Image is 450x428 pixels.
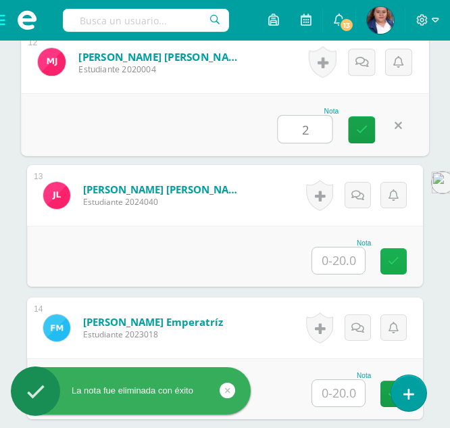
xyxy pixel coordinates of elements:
[278,108,339,115] div: Nota
[43,314,70,341] img: 8d50f995afac774e8d53e6331dca9d07.png
[339,18,354,32] span: 13
[11,385,251,397] div: La nota fue eliminada con éxito
[83,196,245,208] span: Estudiante 2024040
[312,380,365,406] input: 0-20.0
[278,116,332,143] input: 0-20.0
[78,49,245,64] a: [PERSON_NAME] [PERSON_NAME]
[312,247,365,274] input: 0-20.0
[78,63,245,75] span: Estudiante 2020004
[83,329,223,340] span: Estudiante 2023018
[311,372,371,379] div: Nota
[43,182,70,209] img: bf2898c88c636cc55a87c584a8071885.png
[83,315,223,329] a: [PERSON_NAME] Emperatríz
[311,239,371,247] div: Nota
[63,9,229,32] input: Busca un usuario...
[83,183,245,196] a: [PERSON_NAME] [PERSON_NAME]
[38,48,66,76] img: 3ae60ae0d0d234876e6b8a2525ca6396.png
[367,7,394,34] img: 967bd849930caa42aefaa6562d2cb40c.png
